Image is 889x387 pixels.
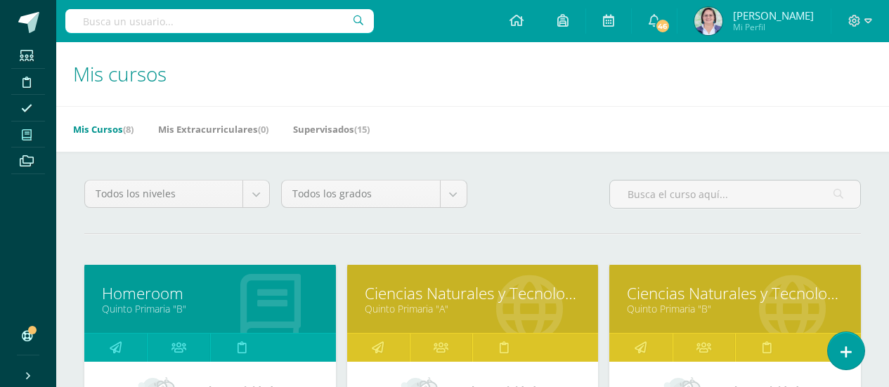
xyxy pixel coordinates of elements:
[102,282,318,304] a: Homeroom
[733,21,814,33] span: Mi Perfil
[354,123,370,136] span: (15)
[292,181,429,207] span: Todos los grados
[73,118,134,140] a: Mis Cursos(8)
[627,282,843,304] a: Ciencias Naturales y Tecnología
[654,18,670,34] span: 46
[627,302,843,315] a: Quinto Primaria "B"
[85,181,269,207] a: Todos los niveles
[65,9,373,33] input: Busca un usuario...
[158,118,268,140] a: Mis Extracurriculares(0)
[293,118,370,140] a: Supervisados(15)
[96,181,232,207] span: Todos los niveles
[282,181,466,207] a: Todos los grados
[258,123,268,136] span: (0)
[123,123,134,136] span: (8)
[694,7,722,35] img: cb6240ca9060cd5322fbe56422423029.png
[102,302,318,315] a: Quinto Primaria "B"
[73,60,167,87] span: Mis cursos
[365,302,581,315] a: Quinto Primaria "A"
[733,8,814,22] span: [PERSON_NAME]
[610,181,860,208] input: Busca el curso aquí...
[365,282,581,304] a: Ciencias Naturales y Tecnología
